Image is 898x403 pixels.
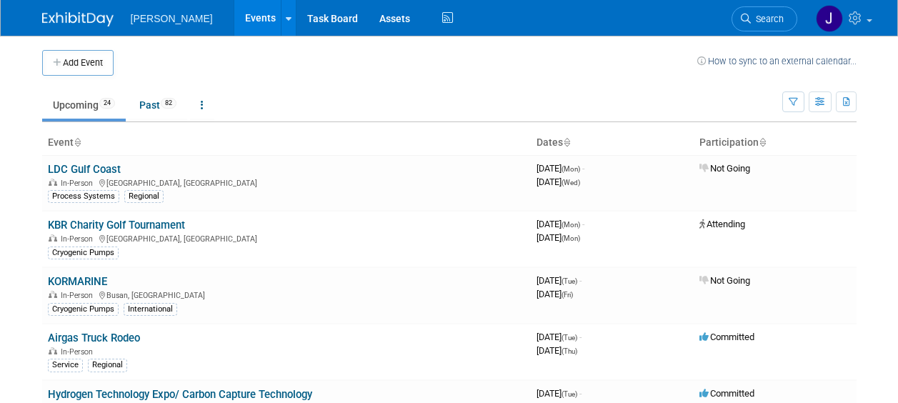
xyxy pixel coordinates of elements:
[562,277,577,285] span: (Tue)
[48,388,312,401] a: Hydrogen Technology Expo/ Carbon Capture Technology
[562,291,573,299] span: (Fri)
[537,232,580,243] span: [DATE]
[74,136,81,148] a: Sort by Event Name
[582,163,584,174] span: -
[99,98,115,109] span: 24
[42,50,114,76] button: Add Event
[61,291,97,300] span: In-Person
[161,98,176,109] span: 82
[48,163,121,176] a: LDC Gulf Coast
[48,232,525,244] div: [GEOGRAPHIC_DATA], [GEOGRAPHIC_DATA]
[562,165,580,173] span: (Mon)
[582,219,584,229] span: -
[124,190,164,203] div: Regional
[129,91,187,119] a: Past82
[42,91,126,119] a: Upcoming24
[48,332,140,344] a: Airgas Truck Rodeo
[48,176,525,188] div: [GEOGRAPHIC_DATA], [GEOGRAPHIC_DATA]
[537,176,580,187] span: [DATE]
[42,131,531,155] th: Event
[49,234,57,242] img: In-Person Event
[88,359,127,372] div: Regional
[579,275,582,286] span: -
[562,234,580,242] span: (Mon)
[131,13,213,24] span: [PERSON_NAME]
[49,179,57,186] img: In-Person Event
[699,163,750,174] span: Not Going
[563,136,570,148] a: Sort by Start Date
[699,388,754,399] span: Committed
[579,332,582,342] span: -
[751,14,784,24] span: Search
[61,234,97,244] span: In-Person
[562,390,577,398] span: (Tue)
[699,275,750,286] span: Not Going
[699,219,745,229] span: Attending
[537,345,577,356] span: [DATE]
[537,388,582,399] span: [DATE]
[694,131,857,155] th: Participation
[48,289,525,300] div: Busan, [GEOGRAPHIC_DATA]
[48,359,83,372] div: Service
[562,221,580,229] span: (Mon)
[48,303,119,316] div: Cryogenic Pumps
[537,219,584,229] span: [DATE]
[537,275,582,286] span: [DATE]
[562,179,580,186] span: (Wed)
[124,303,177,316] div: International
[816,5,843,32] img: Jennifer Cheatham
[49,291,57,298] img: In-Person Event
[61,347,97,357] span: In-Person
[579,388,582,399] span: -
[562,334,577,342] span: (Tue)
[732,6,797,31] a: Search
[562,347,577,355] span: (Thu)
[537,163,584,174] span: [DATE]
[531,131,694,155] th: Dates
[759,136,766,148] a: Sort by Participation Type
[61,179,97,188] span: In-Person
[48,247,119,259] div: Cryogenic Pumps
[697,56,857,66] a: How to sync to an external calendar...
[49,347,57,354] img: In-Person Event
[537,332,582,342] span: [DATE]
[537,289,573,299] span: [DATE]
[699,332,754,342] span: Committed
[42,12,114,26] img: ExhibitDay
[48,219,185,232] a: KBR Charity Golf Tournament
[48,275,107,288] a: KORMARINE
[48,190,119,203] div: Process Systems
